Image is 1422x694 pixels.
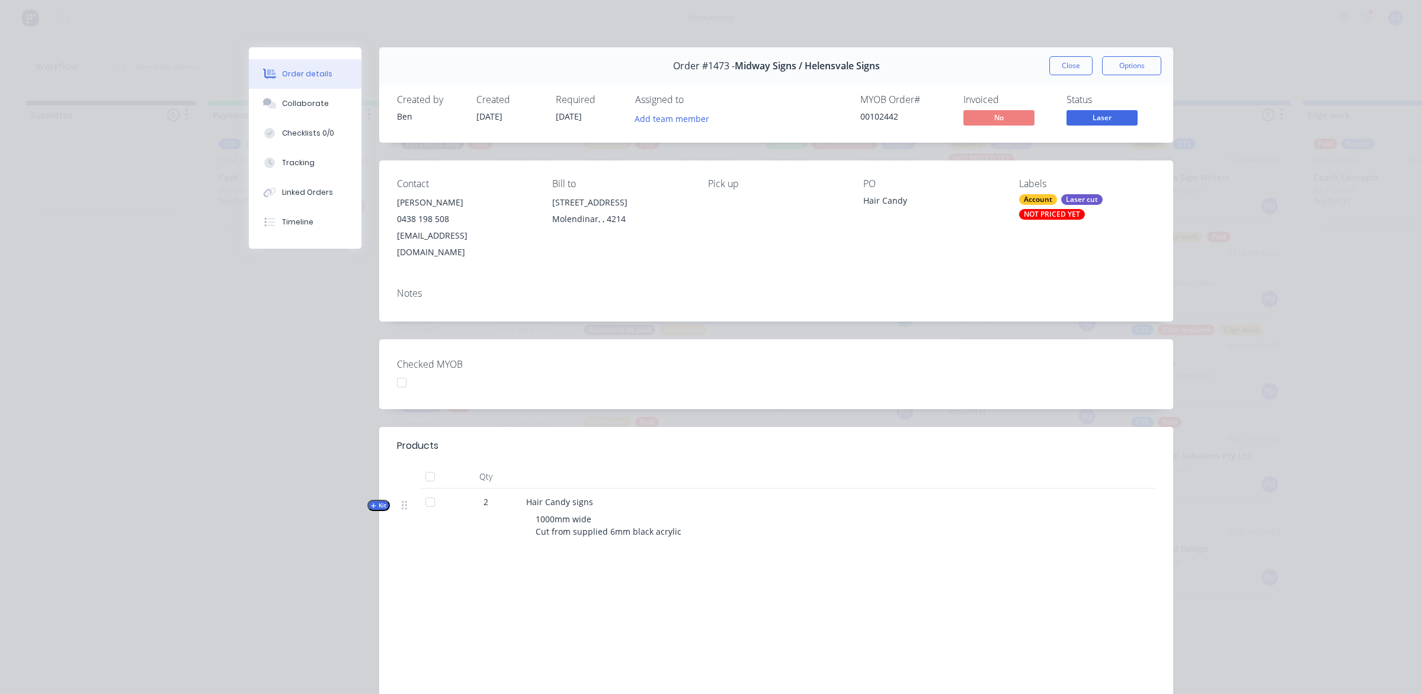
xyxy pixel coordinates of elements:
div: Collaborate [282,98,329,109]
label: Checked MYOB [397,357,545,371]
div: 0438 198 508 [397,211,533,227]
div: Assigned to [635,94,754,105]
div: [PERSON_NAME]0438 198 508[EMAIL_ADDRESS][DOMAIN_NAME] [397,194,533,261]
div: Labels [1019,178,1155,189]
div: [PERSON_NAME] [397,194,533,211]
button: Linked Orders [249,178,361,207]
div: Ben [397,110,462,123]
div: Order details [282,69,332,79]
div: [EMAIL_ADDRESS][DOMAIN_NAME] [397,227,533,261]
div: Molendinar, , 4214 [552,211,688,227]
span: 2 [483,496,488,508]
button: Collaborate [249,89,361,118]
div: Pick up [708,178,844,189]
div: 00102442 [860,110,949,123]
div: Timeline [282,217,313,227]
span: Kit [371,501,386,510]
button: Close [1049,56,1093,75]
div: Qty [450,465,521,489]
button: Checklists 0/0 [249,118,361,148]
div: Contact [397,178,533,189]
span: [DATE] [556,111,582,122]
button: Add team member [635,110,716,126]
div: Created [476,94,542,105]
div: NOT PRICED YET [1019,209,1085,220]
span: Hair Candy signs [526,496,593,507]
div: Checklists 0/0 [282,128,334,139]
span: [DATE] [476,111,502,122]
button: Kit [367,500,390,511]
div: Tracking [282,158,315,168]
div: Notes [397,288,1155,299]
button: Laser [1066,110,1138,128]
span: Midway Signs / Helensvale Signs [735,60,880,72]
span: Laser [1066,110,1138,125]
button: Tracking [249,148,361,178]
div: Bill to [552,178,688,189]
div: PO [863,178,1000,189]
div: Invoiced [963,94,1052,105]
div: [STREET_ADDRESS] [552,194,688,211]
div: MYOB Order # [860,94,949,105]
button: Add team member [629,110,716,126]
span: Order #1473 - [673,60,735,72]
span: No [963,110,1035,125]
div: Status [1066,94,1155,105]
div: Laser cut [1061,194,1103,205]
div: Created by [397,94,462,105]
div: Account [1019,194,1057,205]
div: Required [556,94,621,105]
div: Linked Orders [282,187,333,198]
div: [STREET_ADDRESS]Molendinar, , 4214 [552,194,688,232]
button: Options [1102,56,1161,75]
button: Order details [249,59,361,89]
div: Hair Candy [863,194,1000,211]
button: Timeline [249,207,361,237]
div: Products [397,439,438,453]
span: 1000mm wide Cut from supplied 6mm black acrylic [536,513,681,537]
